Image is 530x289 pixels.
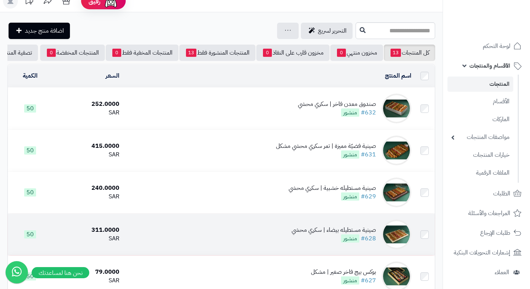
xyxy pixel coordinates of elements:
a: مواصفات المنتجات [447,129,513,145]
div: بوكس بيج فاخر صغير | مشكل [311,268,376,276]
a: الأقسام [447,94,513,110]
a: خيارات المنتجات [447,147,513,163]
div: 415.0000 [55,142,119,150]
span: 0 [112,49,121,57]
div: SAR [55,192,119,201]
img: صندوق معدن فاخر | سكري محشي [382,94,411,123]
img: صينية فضيّة مميزة | تمر سكري محشي مشكل [382,136,411,165]
span: العملاء [495,267,509,277]
span: 0 [263,49,272,57]
a: اضافة منتج جديد [9,23,70,39]
a: #632 [361,108,376,117]
img: صينية مستطيله بيضاء | سكري محشي [382,220,411,249]
a: المنتجات [447,77,513,92]
span: 50 [24,104,36,113]
a: الطلبات [447,185,526,202]
div: 240.0000 [55,184,119,192]
span: 13 [186,49,196,57]
a: المنتجات المنشورة فقط13 [179,45,256,61]
span: اضافة منتج جديد [25,26,64,35]
span: لوحة التحكم [483,41,510,51]
span: منشور [341,150,359,159]
span: 50 [24,188,36,197]
div: SAR [55,108,119,117]
span: 13 [391,49,401,57]
a: كل المنتجات13 [384,45,435,61]
span: منشور [341,192,359,201]
div: صينية مستطيله بيضاء | سكري محشي [292,226,376,234]
span: الطلبات [493,188,510,199]
div: 79.0000 [55,268,119,276]
div: SAR [55,234,119,243]
a: التحرير لسريع [301,23,353,39]
div: صينية مستطيله خشبية | سكري محشي [289,184,376,192]
a: #628 [361,234,376,243]
span: المراجعات والأسئلة [468,208,510,218]
a: المنتجات المخفية فقط0 [106,45,179,61]
div: 311.0000 [55,226,119,234]
span: التحرير لسريع [318,26,347,35]
a: اسم المنتج [385,71,411,80]
span: 0 [47,49,56,57]
a: لوحة التحكم [447,37,526,55]
span: طلبات الإرجاع [480,228,510,238]
span: منشور [341,276,359,285]
span: 0 [337,49,346,57]
span: 50 [24,272,36,280]
a: المراجعات والأسئلة [447,204,526,222]
span: منشور [341,108,359,117]
a: طلبات الإرجاع [447,224,526,242]
a: مخزون قارب على النفاذ0 [256,45,330,61]
a: المنتجات المخفضة0 [40,45,105,61]
img: صينية مستطيله خشبية | سكري محشي [382,178,411,207]
span: إشعارات التحويلات البنكية [454,247,510,258]
div: صينية فضيّة مميزة | تمر سكري محشي مشكل [276,142,376,150]
div: 252.0000 [55,100,119,108]
a: #631 [361,150,376,159]
span: منشور [341,234,359,243]
div: SAR [55,150,119,159]
span: 50 [24,146,36,155]
a: العملاء [447,263,526,281]
a: إشعارات التحويلات البنكية [447,244,526,262]
a: #629 [361,192,376,201]
a: السعر [106,71,119,80]
a: الكمية [23,71,38,80]
a: #627 [361,276,376,285]
span: الأقسام والمنتجات [469,61,510,71]
div: SAR [55,276,119,285]
a: مخزون منتهي0 [330,45,383,61]
a: الملفات الرقمية [447,165,513,181]
span: 50 [24,230,36,238]
div: صندوق معدن فاخر | سكري محشي [298,100,376,108]
a: الماركات [447,111,513,127]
